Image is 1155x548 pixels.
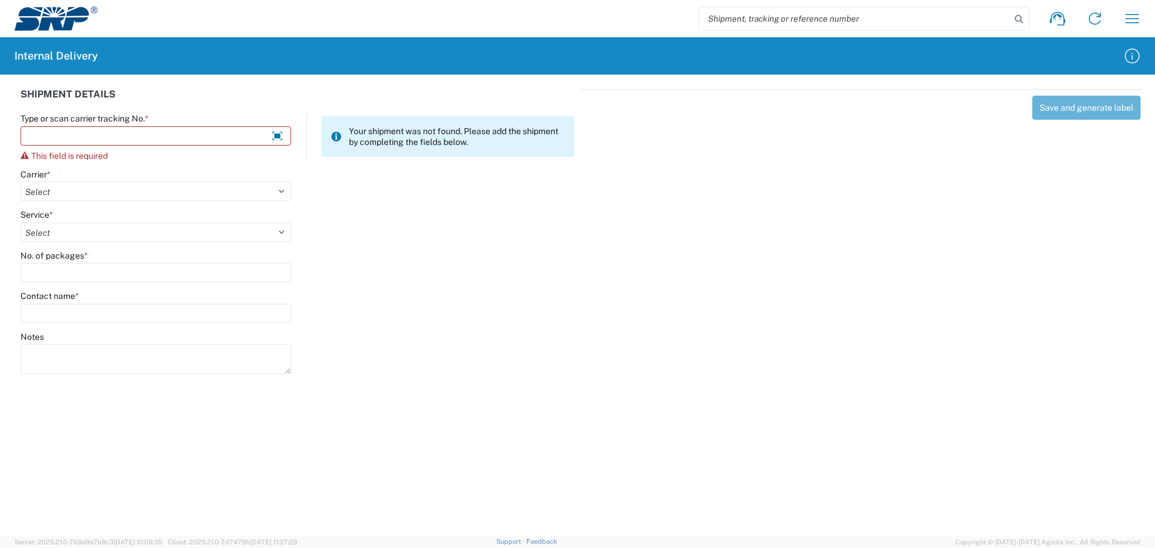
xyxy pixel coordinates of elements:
[31,151,108,161] span: This field is required
[20,89,574,113] div: SHIPMENT DETAILS
[349,126,565,147] span: Your shipment was not found. Please add the shipment by completing the fields below.
[526,538,557,545] a: Feedback
[20,250,88,261] label: No. of packages
[14,7,97,31] img: srp
[20,113,149,124] label: Type or scan carrier tracking No.
[20,291,79,301] label: Contact name
[699,7,1011,30] input: Shipment, tracking or reference number
[114,538,162,546] span: [DATE] 10:09:35
[168,538,297,546] span: Client: 2025.21.0-7d7479b
[955,537,1141,547] span: Copyright © [DATE]-[DATE] Agistix Inc., All Rights Reserved
[20,331,44,342] label: Notes
[20,209,53,220] label: Service
[20,169,51,180] label: Carrier
[250,538,297,546] span: [DATE] 11:37:29
[496,538,526,545] a: Support
[14,538,162,546] span: Server: 2025.21.0-769a9a7b8c3
[14,49,98,63] h2: Internal Delivery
